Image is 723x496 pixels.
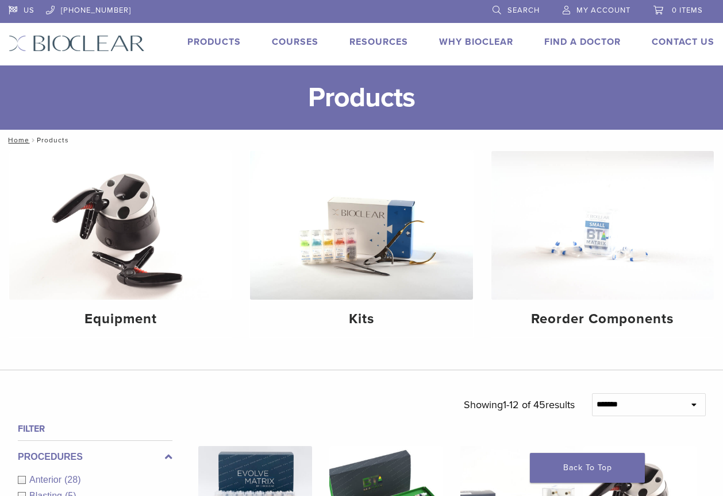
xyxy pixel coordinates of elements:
span: 1-12 of 45 [503,398,545,411]
h4: Reorder Components [501,309,705,330]
a: Contact Us [652,36,714,48]
img: Bioclear [9,35,145,52]
h4: Kits [259,309,463,330]
h4: Equipment [18,309,222,330]
a: Resources [349,36,408,48]
h4: Filter [18,422,172,436]
span: (28) [64,475,80,485]
span: Search [507,6,540,15]
span: Anterior [29,475,64,485]
img: Equipment [9,151,232,300]
a: Kits [250,151,472,337]
span: My Account [576,6,630,15]
a: Home [5,136,29,144]
img: Reorder Components [491,151,714,300]
span: 0 items [672,6,703,15]
a: Courses [272,36,318,48]
img: Kits [250,151,472,300]
span: / [29,137,37,143]
a: Why Bioclear [439,36,513,48]
p: Showing results [464,393,575,417]
label: Procedures [18,450,172,464]
a: Products [187,36,241,48]
a: Equipment [9,151,232,337]
a: Find A Doctor [544,36,621,48]
a: Back To Top [530,453,645,483]
a: Reorder Components [491,151,714,337]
